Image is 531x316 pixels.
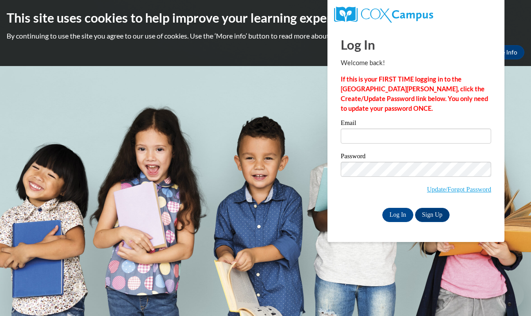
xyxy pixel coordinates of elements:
[341,75,488,112] strong: If this is your FIRST TIME logging in to the [GEOGRAPHIC_DATA][PERSON_NAME], click the Create/Upd...
[334,7,433,23] img: COX Campus
[341,120,491,129] label: Email
[341,58,491,68] p: Welcome back!
[341,153,491,162] label: Password
[382,208,413,222] input: Log In
[427,186,491,193] a: Update/Forgot Password
[341,35,491,54] h1: Log In
[496,281,524,309] iframe: Button to launch messaging window
[7,9,524,27] h2: This site uses cookies to help improve your learning experience.
[415,208,450,222] a: Sign Up
[7,31,524,41] p: By continuing to use the site you agree to our use of cookies. Use the ‘More info’ button to read...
